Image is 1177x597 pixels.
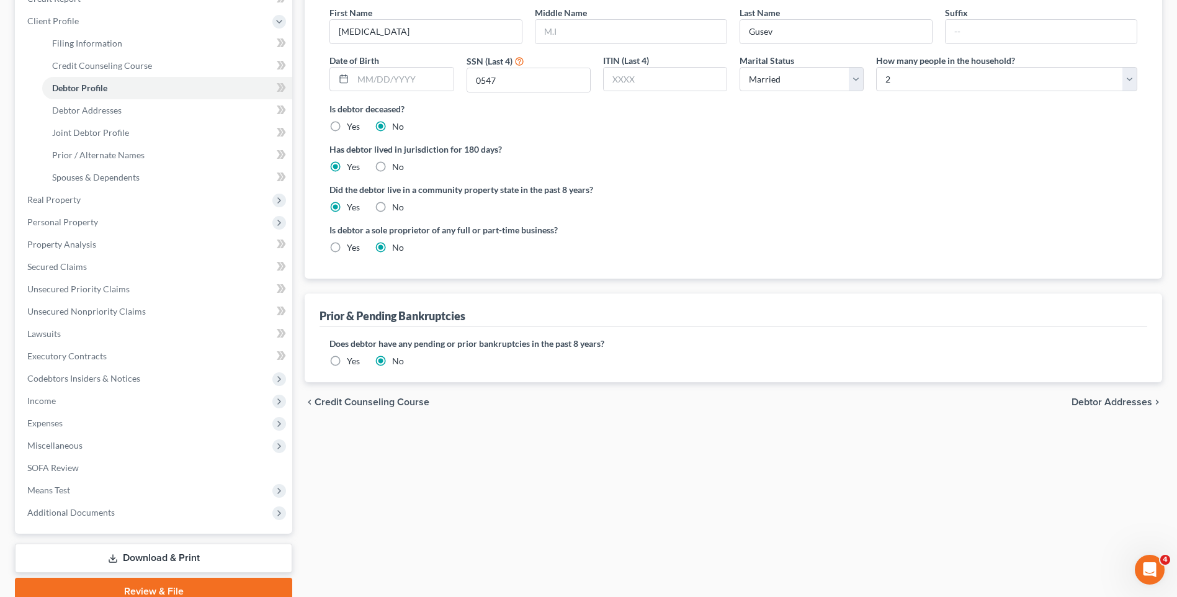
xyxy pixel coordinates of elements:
[52,83,107,93] span: Debtor Profile
[329,143,1137,156] label: Has debtor lived in jurisdiction for 180 days?
[27,306,146,316] span: Unsecured Nonpriority Claims
[330,20,521,43] input: --
[347,355,360,367] label: Yes
[320,308,465,323] div: Prior & Pending Bankruptcies
[52,127,129,138] span: Joint Debtor Profile
[42,32,292,55] a: Filing Information
[467,68,590,92] input: XXXX
[27,351,107,361] span: Executory Contracts
[945,6,968,19] label: Suffix
[27,485,70,495] span: Means Test
[27,16,79,26] span: Client Profile
[329,183,1137,196] label: Did the debtor live in a community property state in the past 8 years?
[52,60,152,71] span: Credit Counseling Course
[305,397,315,407] i: chevron_left
[604,68,727,91] input: XXXX
[392,241,404,254] label: No
[329,223,727,236] label: Is debtor a sole proprietor of any full or part-time business?
[347,161,360,173] label: Yes
[740,6,780,19] label: Last Name
[17,345,292,367] a: Executory Contracts
[392,161,404,173] label: No
[27,194,81,205] span: Real Property
[27,217,98,227] span: Personal Property
[15,544,292,573] a: Download & Print
[740,54,794,67] label: Marital Status
[740,20,931,43] input: --
[467,55,512,68] label: SSN (Last 4)
[305,397,429,407] button: chevron_left Credit Counseling Course
[392,355,404,367] label: No
[1135,555,1165,585] iframe: Intercom live chat
[27,239,96,249] span: Property Analysis
[27,440,83,451] span: Miscellaneous
[17,457,292,479] a: SOFA Review
[347,201,360,213] label: Yes
[52,38,122,48] span: Filing Information
[27,373,140,384] span: Codebtors Insiders & Notices
[347,120,360,133] label: Yes
[1072,397,1152,407] span: Debtor Addresses
[52,105,122,115] span: Debtor Addresses
[27,462,79,473] span: SOFA Review
[329,337,1137,350] label: Does debtor have any pending or prior bankruptcies in the past 8 years?
[52,172,140,182] span: Spouses & Dependents
[17,300,292,323] a: Unsecured Nonpriority Claims
[1160,555,1170,565] span: 4
[27,328,61,339] span: Lawsuits
[42,77,292,99] a: Debtor Profile
[535,6,587,19] label: Middle Name
[329,102,1137,115] label: Is debtor deceased?
[17,233,292,256] a: Property Analysis
[315,397,429,407] span: Credit Counseling Course
[27,261,87,272] span: Secured Claims
[27,284,130,294] span: Unsecured Priority Claims
[17,256,292,278] a: Secured Claims
[1152,397,1162,407] i: chevron_right
[392,120,404,133] label: No
[17,278,292,300] a: Unsecured Priority Claims
[27,395,56,406] span: Income
[1072,397,1162,407] button: Debtor Addresses chevron_right
[603,54,649,67] label: ITIN (Last 4)
[42,55,292,77] a: Credit Counseling Course
[946,20,1137,43] input: --
[329,6,372,19] label: First Name
[392,201,404,213] label: No
[535,20,727,43] input: M.I
[42,144,292,166] a: Prior / Alternate Names
[27,507,115,518] span: Additional Documents
[17,323,292,345] a: Lawsuits
[876,54,1015,67] label: How many people in the household?
[42,99,292,122] a: Debtor Addresses
[347,241,360,254] label: Yes
[42,166,292,189] a: Spouses & Dependents
[353,68,453,91] input: MM/DD/YYYY
[42,122,292,144] a: Joint Debtor Profile
[329,54,379,67] label: Date of Birth
[27,418,63,428] span: Expenses
[52,150,145,160] span: Prior / Alternate Names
